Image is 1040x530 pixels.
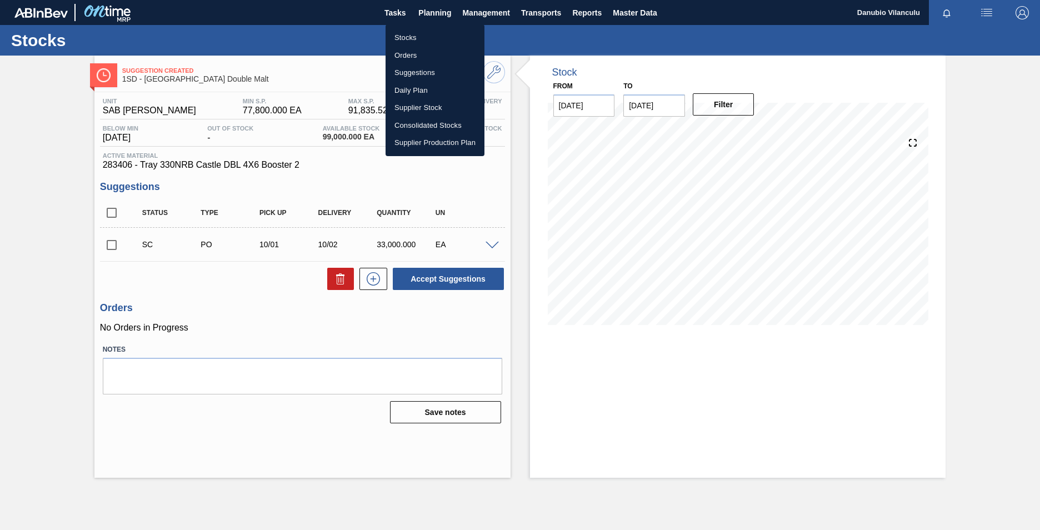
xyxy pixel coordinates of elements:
[386,64,484,82] a: Suggestions
[386,29,484,47] a: Stocks
[386,99,484,117] a: Supplier Stock
[386,117,484,134] a: Consolidated Stocks
[386,82,484,99] a: Daily Plan
[386,134,484,152] a: Supplier Production Plan
[386,47,484,64] a: Orders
